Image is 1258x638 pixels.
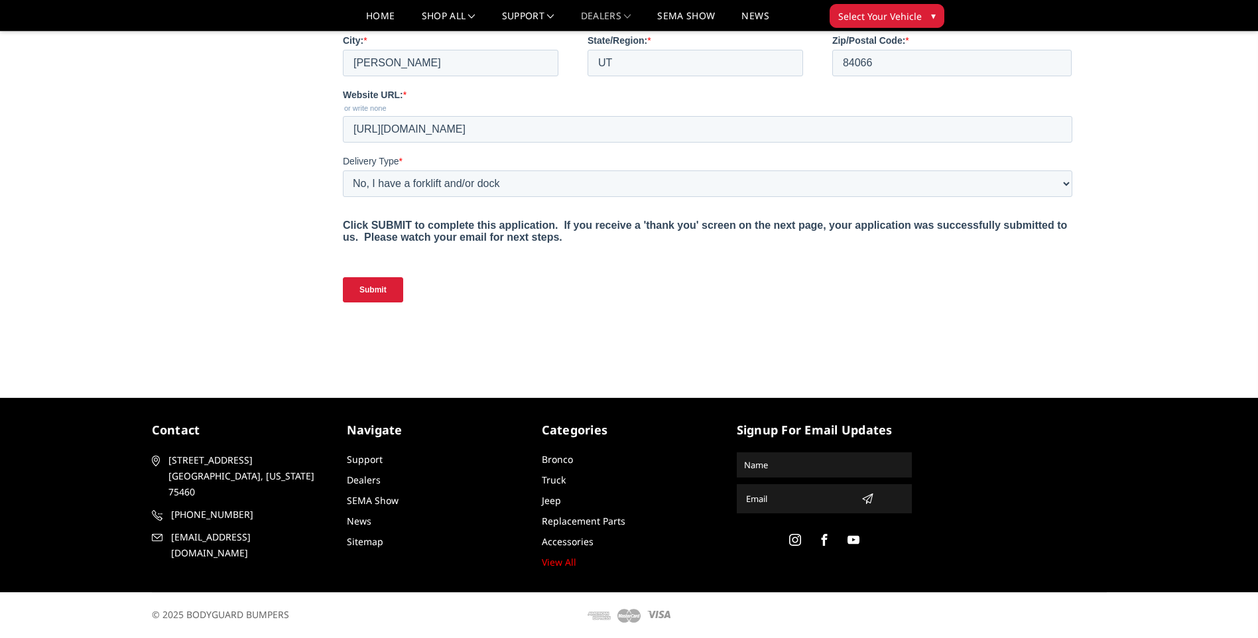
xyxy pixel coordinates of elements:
button: Select Your Vehicle [830,4,944,28]
a: Replacement Parts [542,515,625,527]
legend: Please list the PRIMARY SALES contact. If we need to ask for the store manager please list that n... [245,420,489,444]
span: Why Bodyguard? [235,32,499,68]
input: Name [739,454,910,476]
strong: Precision Fitment Innovative Designs [295,105,440,142]
a: Sitemap [347,535,383,548]
strong: Dealer Direct Accounts [280,68,454,86]
a: Truck [542,474,566,486]
a: SEMA Show [347,494,399,507]
h5: signup for email updates [737,421,912,439]
a: Dealers [581,11,631,31]
span: Ready to buy [DATE] [15,280,101,290]
input: Might buy soon, just need a quote for now [3,297,12,306]
span: Might buy soon, just need a quote for now [15,297,188,308]
strong: Wide Variety of Options [278,143,456,160]
span: [EMAIL_ADDRESS][DOMAIN_NAME] [171,529,325,561]
a: View All [542,556,576,568]
strong: This email will be used to login our online dealer portal to order. Please choose a shared email ... [369,502,722,518]
a: News [347,515,371,527]
a: Support [347,453,383,466]
strong: Job Title: [489,405,531,416]
input: 000-000-0000 [104,514,326,541]
h5: contact [152,421,327,439]
a: Support [502,11,554,31]
span: Not ready to buy [DATE], just looking to get setup [15,314,218,325]
h5: Categories [542,421,717,439]
span: [STREET_ADDRESS] [GEOGRAPHIC_DATA], [US_STATE] 75460 [168,452,322,500]
a: News [741,11,769,31]
strong: American Made Products [272,87,463,105]
a: Dealers [347,474,381,486]
a: [EMAIL_ADDRESS][DOMAIN_NAME] [152,529,327,561]
strong: Zip/Postal Code: [489,616,562,627]
strong: Great Pricing [318,161,418,179]
input: Ready to buy [DATE] [3,280,12,288]
span: Select Your Vehicle [838,9,922,23]
a: [PHONE_NUMBER] [152,507,327,523]
span: [PHONE_NUMBER] [171,507,325,523]
a: Home [366,11,395,31]
input: Not ready to buy [DATE], just looking to get setup [3,314,12,323]
input: Email [741,488,856,509]
strong: Primary Email: [367,487,432,498]
span: © 2025 BODYGUARD BUMPERS [152,608,289,621]
strong: State/Region: [245,616,304,627]
strong: Last Name (Primary Sales): [245,405,365,416]
a: Jeep [542,494,561,507]
span: Excellent Customer Support [261,180,475,198]
span: ▾ [931,9,936,23]
a: Bronco [542,453,573,466]
a: SEMA Show [657,11,715,31]
a: Accessories [542,535,594,548]
iframe: Chat Widget [1192,574,1258,638]
a: shop all [422,11,475,31]
h5: Navigate [347,421,522,439]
